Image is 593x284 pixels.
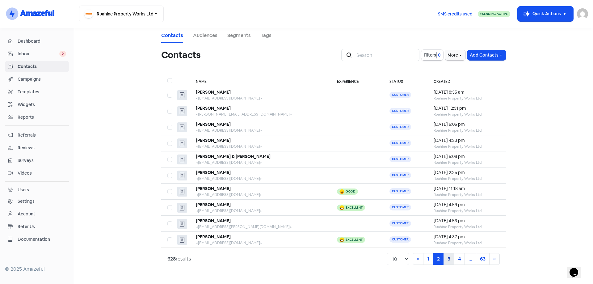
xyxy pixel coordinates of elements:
div: <[EMAIL_ADDRESS][DOMAIN_NAME]> [196,95,325,101]
img: User [577,8,588,19]
span: Campaigns [18,76,66,83]
div: [DATE] 12:31 pm [434,105,500,112]
a: Surveys [5,155,69,166]
b: [PERSON_NAME] [196,170,231,175]
span: » [493,256,496,262]
div: Ruahine Property Works Ltd [434,240,500,246]
div: <[EMAIL_ADDRESS][DOMAIN_NAME]> [196,240,325,246]
a: Referrals [5,129,69,141]
div: <[PERSON_NAME][EMAIL_ADDRESS][DOMAIN_NAME]> [196,112,325,117]
span: Contacts [18,63,66,70]
a: Settings [5,196,69,207]
div: <[EMAIL_ADDRESS][DOMAIN_NAME]> [196,160,325,165]
a: Account [5,208,69,220]
a: 63 [476,253,490,265]
a: Campaigns [5,74,69,85]
iframe: chat widget [567,259,587,278]
div: [DATE] 4:59 pm [434,201,500,208]
b: [PERSON_NAME] [196,89,231,95]
a: Templates [5,86,69,98]
div: © 2025 Amazeful [5,265,69,273]
a: Videos [5,167,69,179]
div: results [167,255,191,263]
span: Filters [424,52,436,58]
span: Customer [389,108,411,114]
span: 0 [437,52,441,58]
div: Ruahine Property Works Ltd [434,95,500,101]
span: Referrals [18,132,66,138]
span: Sending Active [482,12,508,16]
a: Documentation [5,234,69,245]
div: [DATE] 4:23 pm [434,137,500,144]
div: Ruahine Property Works Ltd [434,176,500,181]
div: <[EMAIL_ADDRESS][DOMAIN_NAME]> [196,128,325,133]
div: [DATE] 5:05 pm [434,121,500,128]
a: Reports [5,112,69,123]
div: <[EMAIL_ADDRESS][DOMAIN_NAME]> [196,192,325,197]
span: Refer Us [18,223,66,230]
span: Videos [18,170,66,176]
b: [PERSON_NAME] [196,138,231,143]
span: Customer [389,140,411,146]
a: 4 [454,253,465,265]
b: [PERSON_NAME] [196,186,231,191]
a: Previous [413,253,423,265]
span: « [417,256,419,262]
div: Ruahine Property Works Ltd [434,208,500,214]
button: Add Contacts [467,50,506,60]
div: Account [18,211,35,217]
span: Customer [389,172,411,178]
div: Good [346,190,355,193]
span: Widgets [18,101,66,108]
th: Created [427,74,506,87]
div: Ruahine Property Works Ltd [434,160,500,165]
a: Widgets [5,99,69,110]
span: 0 [59,51,66,57]
a: Inbox 0 [5,48,69,60]
div: Users [18,187,29,193]
span: Customer [389,92,411,98]
span: SMS credits used [438,11,473,17]
b: [PERSON_NAME] [196,234,231,239]
div: [DATE] 2:35 pm [434,169,500,176]
div: [DATE] 5:08 pm [434,153,500,160]
span: Surveys [18,157,66,164]
b: [PERSON_NAME] [196,202,231,207]
input: Search [353,49,419,61]
div: Ruahine Property Works Ltd [434,192,500,197]
th: Status [383,74,427,87]
a: Users [5,184,69,196]
th: Experience [331,74,383,87]
div: <[EMAIL_ADDRESS][PERSON_NAME][DOMAIN_NAME]> [196,224,325,230]
a: Sending Active [478,10,510,18]
button: More [445,50,465,60]
div: Ruahine Property Works Ltd [434,144,500,149]
a: Dashboard [5,36,69,47]
strong: 628 [167,256,176,262]
div: <[EMAIL_ADDRESS][DOMAIN_NAME]> [196,208,325,214]
div: Ruahine Property Works Ltd [434,112,500,117]
b: [PERSON_NAME] & [PERSON_NAME] [196,154,271,159]
div: Ruahine Property Works Ltd [434,128,500,133]
a: Next [489,253,500,265]
span: Documentation [18,236,66,243]
div: <[EMAIL_ADDRESS][DOMAIN_NAME]> [196,176,325,181]
a: Contacts [5,61,69,72]
div: [DATE] 4:53 pm [434,218,500,224]
a: Audiences [193,32,217,39]
b: [PERSON_NAME] [196,121,231,127]
b: [PERSON_NAME] [196,105,231,111]
a: 3 [444,253,454,265]
div: Settings [18,198,35,205]
span: Reviews [18,145,66,151]
span: Inbox [18,51,59,57]
a: 1 [423,253,433,265]
a: Tags [261,32,271,39]
span: Customer [389,156,411,162]
div: [DATE] 8:35 am [434,89,500,95]
span: Customer [389,220,411,227]
a: Refer Us [5,221,69,232]
div: Excellent [346,238,363,241]
a: 2 [433,253,444,265]
b: [PERSON_NAME] [196,218,231,223]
